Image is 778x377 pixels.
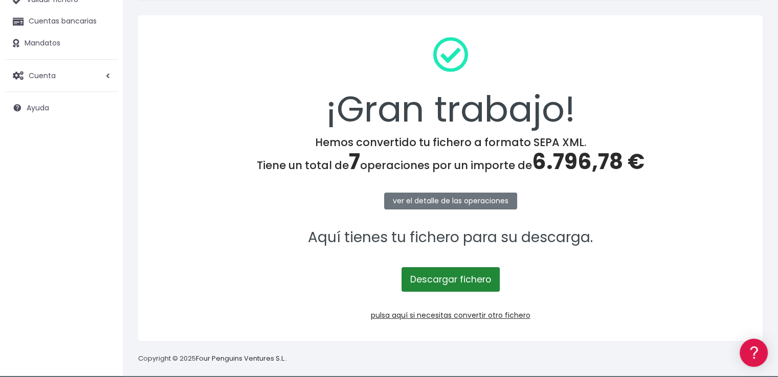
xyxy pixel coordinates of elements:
[402,267,500,292] a: Descargar fichero
[371,310,530,320] a: pulsa aquí si necesitas convertir otro fichero
[10,273,194,291] button: Contáctanos
[10,71,194,81] div: Información general
[138,354,287,364] p: Copyright © 2025 .
[141,294,197,304] a: POWERED BY ENCHANT
[10,161,194,177] a: Videotutoriales
[151,29,749,136] div: ¡Gran trabajo!
[5,33,118,54] a: Mandatos
[5,65,118,86] a: Cuenta
[5,11,118,32] a: Cuentas bancarias
[349,147,360,177] span: 7
[10,177,194,193] a: Perfiles de empresas
[10,145,194,161] a: Problemas habituales
[10,203,194,213] div: Facturación
[5,97,118,119] a: Ayuda
[10,219,194,235] a: General
[151,136,749,175] h4: Hemos convertido tu fichero a formato SEPA XML. Tiene un total de operaciones por un importe de
[10,245,194,255] div: Programadores
[10,113,194,123] div: Convertir ficheros
[10,129,194,145] a: Formatos
[29,70,56,80] span: Cuenta
[27,103,49,113] span: Ayuda
[532,147,644,177] span: 6.796,78 €
[10,261,194,277] a: API
[196,354,285,363] a: Four Penguins Ventures S.L.
[151,226,749,249] p: Aquí tienes tu fichero para su descarga.
[10,87,194,103] a: Información general
[384,193,517,209] a: ver el detalle de las operaciones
